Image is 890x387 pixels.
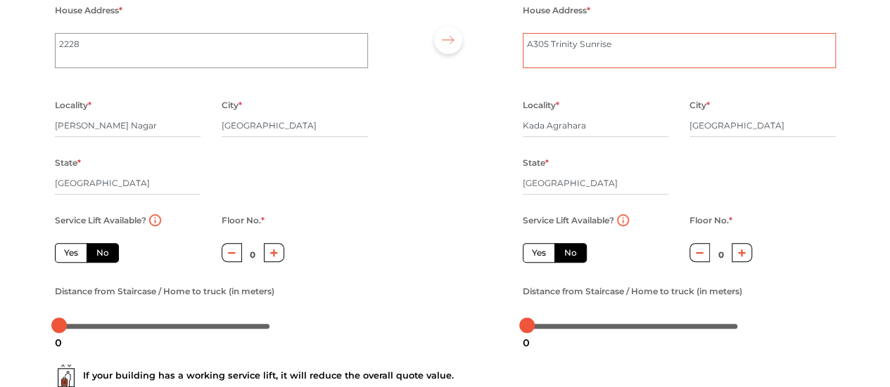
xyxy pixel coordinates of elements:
[523,154,549,172] label: State
[222,96,242,114] label: City
[55,96,91,114] label: Locality
[87,243,119,263] label: No
[55,365,77,387] img: ...
[55,211,146,230] label: Service Lift Available?
[523,33,836,68] textarea: Girias [GEOGRAPHIC_DATA], [GEOGRAPHIC_DATA] - [GEOGRAPHIC_DATA], [GEOGRAPHIC_DATA], [GEOGRAPHIC_D...
[55,243,87,263] label: Yes
[222,211,265,230] label: Floor No.
[523,243,555,263] label: Yes
[55,1,122,20] label: House Address
[523,1,590,20] label: House Address
[689,96,710,114] label: City
[554,243,587,263] label: No
[523,96,559,114] label: Locality
[55,154,81,172] label: State
[49,331,68,355] div: 0
[523,211,614,230] label: Service Lift Available?
[689,211,732,230] label: Floor No.
[55,282,274,301] label: Distance from Staircase / Home to truck (in meters)
[517,331,535,355] div: 0
[55,365,836,387] div: If your building has a working service lift, it will reduce the overall quote value.
[523,282,742,301] label: Distance from Staircase / Home to truck (in meters)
